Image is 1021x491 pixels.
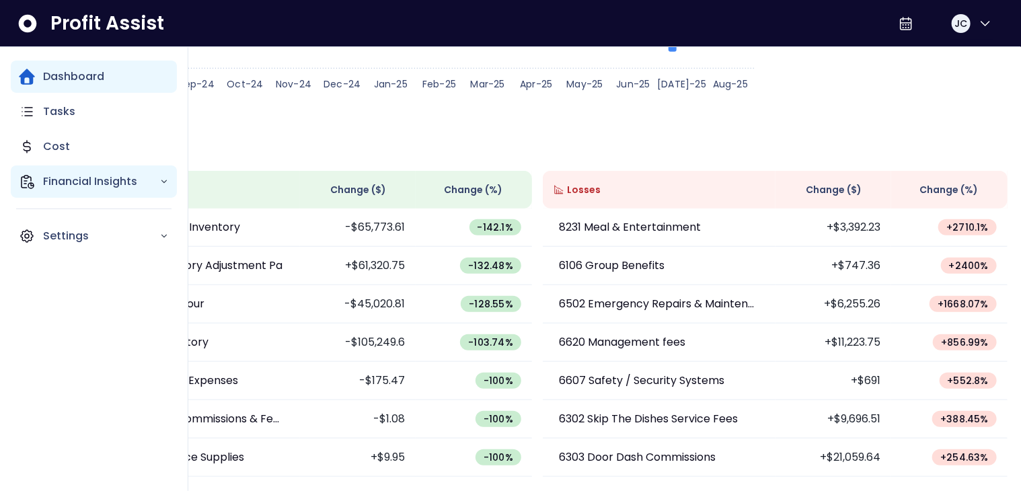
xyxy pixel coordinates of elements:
[300,285,416,324] td: -$45,020.81
[484,451,513,464] span: -100 %
[330,183,386,197] span: Change ( $ )
[776,285,892,324] td: +$6,255.26
[949,259,989,272] span: + 2400 %
[954,17,967,30] span: JC
[300,324,416,362] td: -$105,249.6
[179,77,215,91] text: Sep-24
[559,373,724,389] p: 6607 Safety / Security Systems
[484,374,513,387] span: -100 %
[300,247,416,285] td: +$61,320.75
[67,141,1008,155] p: Wins & Losses
[300,209,416,247] td: -$65,773.61
[43,174,159,190] p: Financial Insights
[374,77,408,91] text: Jan-25
[520,77,552,91] text: Apr-25
[776,247,892,285] td: +$747.36
[940,451,989,464] span: + 254.63 %
[276,77,311,91] text: Nov-24
[227,77,263,91] text: Oct-24
[43,139,70,155] p: Cost
[941,336,989,349] span: + 856.99 %
[567,183,601,197] span: Losses
[300,439,416,477] td: +$9.95
[776,324,892,362] td: +$11,223.75
[559,219,701,235] p: 8231 Meal & Entertainment
[559,334,685,350] p: 6620 Management fees
[478,221,513,234] span: -142.1 %
[43,228,159,244] p: Settings
[559,449,716,465] p: 6303 Door Dash Commissions
[948,374,989,387] span: + 552.8 %
[559,258,665,274] p: 6106 Group Benefits
[43,69,104,85] p: Dashboard
[43,104,75,120] p: Tasks
[938,297,989,311] span: + 1668.07 %
[776,362,892,400] td: +$691
[806,183,862,197] span: Change ( $ )
[444,183,502,197] span: Change (%)
[468,259,513,272] span: -132.48 %
[484,412,513,426] span: -100 %
[559,296,759,312] p: 6502 Emergency Repairs & Maintenance
[776,209,892,247] td: +$3,392.23
[422,77,456,91] text: Feb-25
[566,77,603,91] text: May-25
[776,400,892,439] td: +$9,696.51
[617,77,650,91] text: Jun-25
[919,183,978,197] span: Change (%)
[324,77,361,91] text: Dec-24
[559,411,738,427] p: 6302 Skip The Dishes Service Fees
[713,77,748,91] text: Aug-25
[300,400,416,439] td: -$1.08
[468,336,513,349] span: -103.74 %
[946,221,989,234] span: + 2710.1 %
[50,11,164,36] span: Profit Assist
[471,77,505,91] text: Mar-25
[940,412,989,426] span: + 388.45 %
[469,297,513,311] span: -128.55 %
[300,362,416,400] td: -$175.47
[776,439,892,477] td: +$21,059.64
[657,77,706,91] text: [DATE]-25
